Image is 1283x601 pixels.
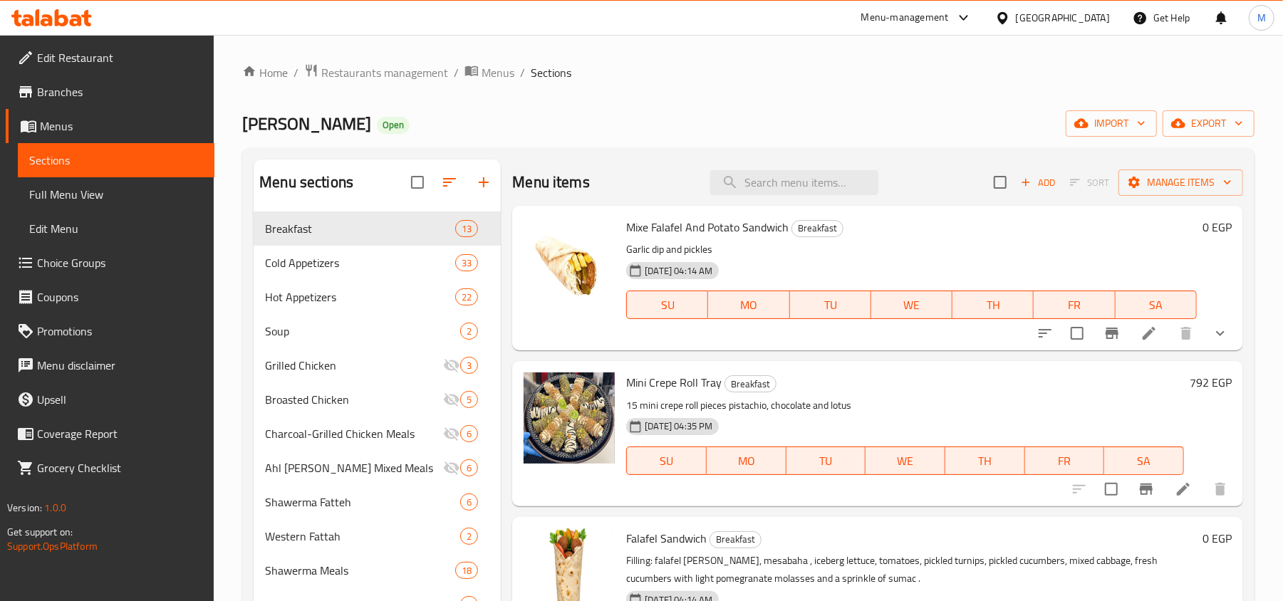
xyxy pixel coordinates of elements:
[254,246,501,280] div: Cold Appetizers33
[524,217,615,308] img: Mixe Falafel And Potato Sandwich
[265,357,443,374] span: Grilled Chicken
[866,446,945,475] button: WE
[254,451,501,485] div: Ahl [PERSON_NAME] Mixed Meals6
[265,220,455,237] div: Breakfast
[460,391,478,408] div: items
[456,564,477,578] span: 18
[1169,316,1203,350] button: delete
[321,64,448,81] span: Restaurants management
[714,295,784,315] span: MO
[1203,316,1237,350] button: show more
[461,461,477,475] span: 6
[254,382,501,417] div: Broasted Chicken5
[254,417,501,451] div: Charcoal-Grilled Chicken Meals6
[6,75,214,109] a: Branches
[1066,110,1157,137] button: import
[626,552,1197,587] p: Filling: falafel [PERSON_NAME], mesabaha , iceberg lettuce, tomatoes, pickled turnips, pickled cu...
[265,323,460,340] span: Soup
[461,359,477,372] span: 3
[265,562,455,579] span: Shawerma Meals
[520,64,525,81] li: /
[29,152,203,169] span: Sections
[461,325,477,338] span: 2
[626,241,1197,258] p: Garlic dip and pickles
[724,375,776,392] div: Breakfast
[254,211,501,246] div: Breakfast13
[512,172,590,193] h2: Menu items
[945,446,1025,475] button: TH
[265,288,455,305] span: Hot Appetizers
[639,264,718,278] span: [DATE] 04:14 AM
[18,143,214,177] a: Sections
[1116,291,1197,319] button: SA
[265,254,455,271] span: Cold Appetizers
[633,451,701,471] span: SU
[37,357,203,374] span: Menu disclaimer
[265,391,443,408] div: Broasted Chicken
[7,537,98,555] a: Support.OpsPlatform
[710,531,762,548] div: Breakfast
[461,393,477,407] span: 5
[626,291,708,319] button: SU
[254,485,501,519] div: Shawerma Fatteh6
[455,562,478,579] div: items
[456,222,477,236] span: 13
[242,108,371,140] span: [PERSON_NAME]
[1175,481,1192,498] a: Edit menu item
[1163,110,1255,137] button: export
[432,165,467,199] span: Sort sections
[265,459,443,476] span: Ahl [PERSON_NAME] Mixed Meals
[1130,174,1232,192] span: Manage items
[456,291,477,304] span: 22
[1129,472,1163,506] button: Branch-specific-item
[725,376,776,392] span: Breakfast
[958,295,1028,315] span: TH
[254,314,501,348] div: Soup2
[377,117,410,134] div: Open
[37,391,203,408] span: Upsell
[460,357,478,374] div: items
[37,425,203,442] span: Coverage Report
[460,323,478,340] div: items
[626,397,1184,414] p: 15 mini crepe roll pieces pistachio, chocolate and lotus
[461,496,477,509] span: 6
[37,459,203,476] span: Grocery Checklist
[871,291,952,319] button: WE
[6,41,214,75] a: Edit Restaurant
[1121,295,1191,315] span: SA
[44,498,66,517] span: 1.0.0
[626,216,789,238] span: Mixe Falafel And Potato Sandwich
[18,177,214,211] a: Full Menu View
[242,64,288,81] a: Home
[460,493,478,511] div: items
[304,63,448,82] a: Restaurants management
[265,493,460,511] span: Shawerma Fatteh
[265,528,460,545] span: Western Fattah
[1015,172,1061,194] button: Add
[1203,528,1232,548] h6: 0 EGP
[7,523,73,541] span: Get support on:
[294,64,298,81] li: /
[1203,472,1237,506] button: delete
[37,83,203,100] span: Branches
[626,446,707,475] button: SU
[265,459,443,476] div: Ahl Al Karam Mixed Meals
[1190,372,1232,392] h6: 792 EGP
[6,451,214,485] a: Grocery Checklist
[254,553,501,587] div: Shawerma Meals18
[40,117,203,135] span: Menus
[710,170,878,195] input: search
[1118,169,1243,196] button: Manage items
[37,49,203,66] span: Edit Restaurant
[265,425,443,442] div: Charcoal-Grilled Chicken Meals
[254,348,501,382] div: Grilled Chicken3
[626,372,722,393] span: Mini Crepe Roll Tray
[18,211,214,246] a: Edit Menu
[1096,474,1126,504] span: Select to update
